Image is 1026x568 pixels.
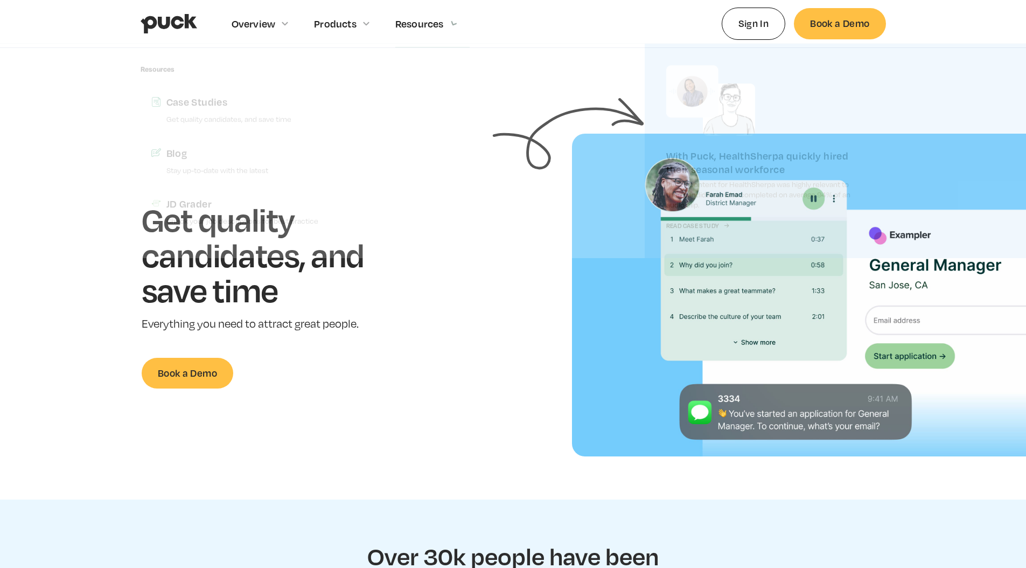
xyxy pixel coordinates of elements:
div: Blog [166,146,371,160]
a: Book a Demo [142,358,233,389]
p: Stay up-to-date with the latest [166,165,371,175]
a: Sign In [722,8,786,39]
div: JD Grader [166,197,371,210]
a: JD GraderCheck your job descriptions for best practice [141,186,382,237]
div: Overview [232,18,276,30]
p: Puck’s content for HealthSherpa was highly relevant to their candidates, who completed on average... [666,179,864,210]
div: Resources [395,18,444,30]
p: Check your job descriptions for best practice [166,216,371,226]
a: BlogStay up-to-date with the latest [141,135,382,186]
p: Get quality candidates, and save time [166,114,371,124]
a: Case StudiesGet quality candidates, and save time [141,84,382,135]
div: Read Case Study [666,223,719,230]
div: With Puck, HealthSherpa quickly hired their seasonal workforce [666,149,864,176]
a: Book a Demo [794,8,885,39]
h1: Get quality candidates, and save time [142,202,397,308]
div: Resources [141,65,175,73]
p: Everything you need to attract great people. [142,316,397,332]
a: With Puck, HealthSherpa quickly hired their seasonal workforcePuck’s content for HealthSherpa was... [645,44,886,258]
div: Case Studies [166,95,371,108]
div: Products [314,18,357,30]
